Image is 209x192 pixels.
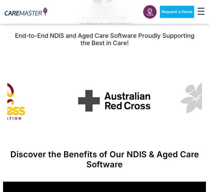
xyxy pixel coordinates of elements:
[197,8,204,16] div: Menu Toggle
[161,9,193,14] span: Request a Demo
[5,7,47,17] img: CareMaster Logo
[11,32,198,47] h2: End-to-End NDIS and Aged Care Software Proudly Supporting the Best in Care!
[160,6,194,18] a: Request a Demo
[7,69,202,136] div: Image Carousel
[5,150,204,169] h2: Discover the Benefits of Our NDIS & Aged Care Software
